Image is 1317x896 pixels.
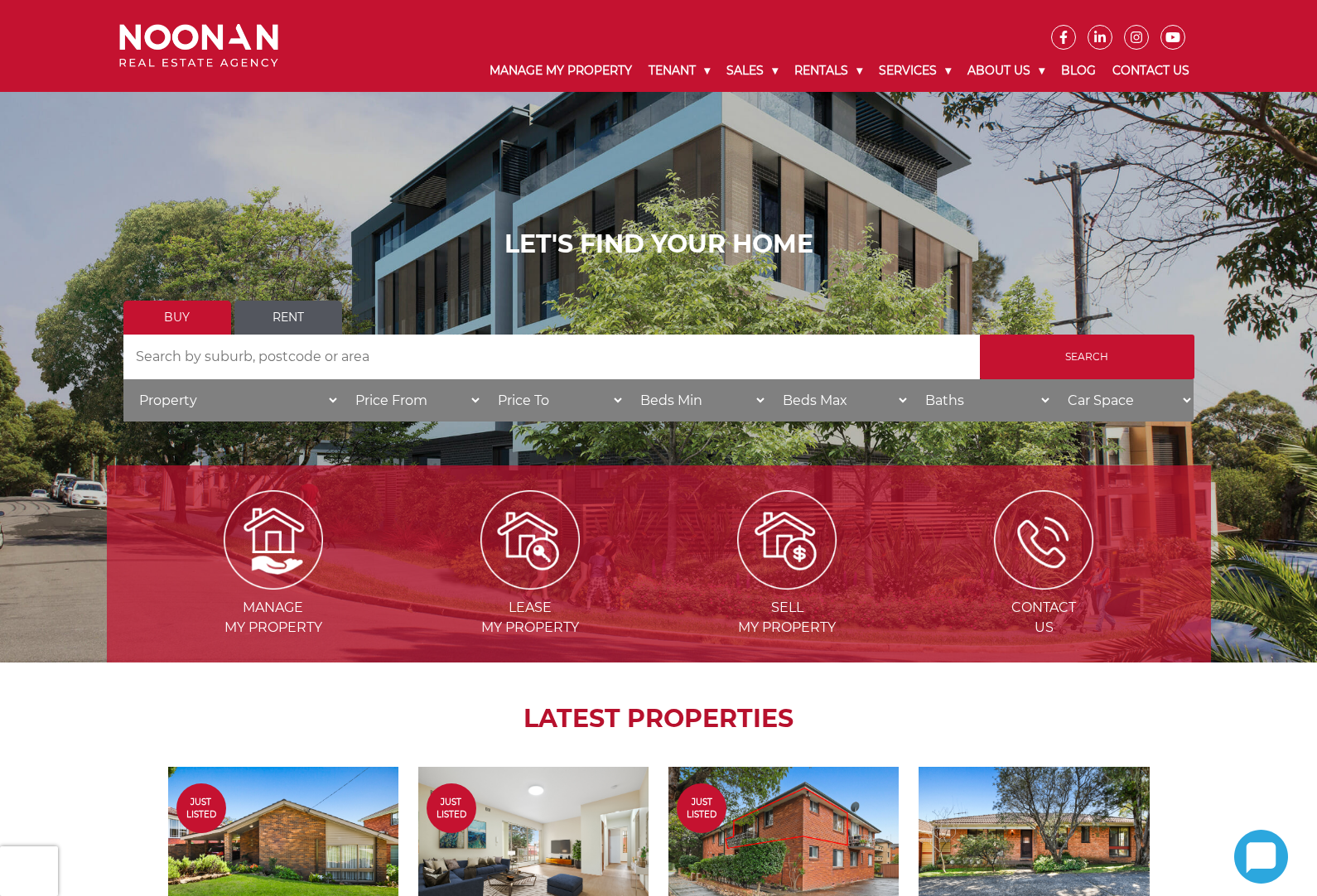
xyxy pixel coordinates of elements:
[959,50,1053,92] a: About Us
[980,335,1194,379] input: Search
[148,704,1170,734] h2: LATEST PROPERTIES
[480,490,580,590] img: Lease my property
[123,301,231,335] a: Buy
[640,50,718,92] a: Tenant
[481,50,640,92] a: Manage My Property
[660,531,914,635] a: Sellmy Property
[224,490,323,590] img: Manage my Property
[871,50,959,92] a: Services
[917,531,1170,635] a: ContactUs
[123,229,1194,259] h1: LET'S FIND YOUR HOME
[403,598,657,638] span: Lease my Property
[1053,50,1104,92] a: Blog
[917,598,1170,638] span: Contact Us
[147,598,400,638] span: Manage my Property
[119,24,278,68] img: Noonan Real Estate Agency
[718,50,786,92] a: Sales
[1104,50,1198,92] a: Contact Us
[147,531,400,635] a: Managemy Property
[123,335,980,379] input: Search by suburb, postcode or area
[234,301,342,335] a: Rent
[994,490,1093,590] img: ICONS
[403,531,657,635] a: Leasemy Property
[660,598,914,638] span: Sell my Property
[677,796,726,821] span: Just Listed
[176,796,226,821] span: Just Listed
[786,50,871,92] a: Rentals
[737,490,837,590] img: Sell my property
[427,796,476,821] span: Just Listed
